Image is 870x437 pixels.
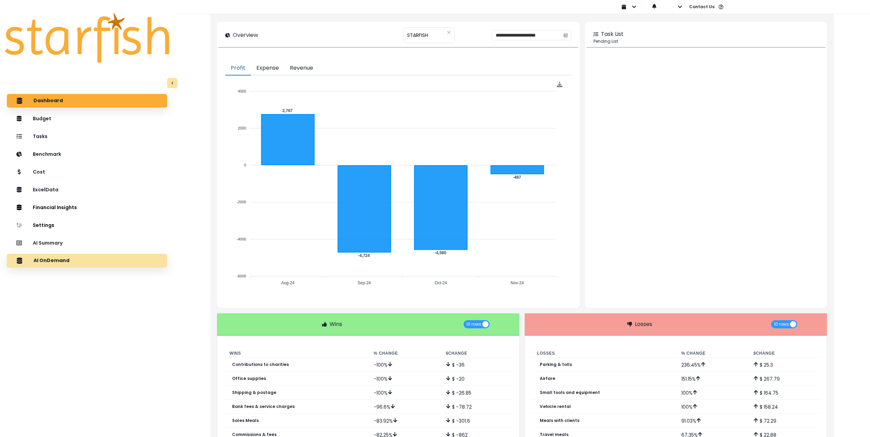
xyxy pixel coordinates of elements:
[368,358,440,372] td: -100 %
[676,358,748,372] td: 236.45 %
[7,129,167,143] button: Tasks
[33,134,48,139] p: Tasks
[238,126,246,130] tspan: 2000
[7,254,167,268] button: AI OnDemand
[635,320,652,328] p: Losses
[368,414,440,428] td: -83.92 %
[368,372,440,386] td: -100 %
[557,82,563,87] div: Menu
[748,400,820,414] td: $ 158.24
[237,274,246,278] tspan: -6000
[540,362,572,367] p: Parking & tolls
[774,320,789,328] span: 10 rows
[368,386,440,400] td: -100 %
[540,404,571,409] p: Vehicle rental
[368,349,440,358] th: % Change
[7,112,167,125] button: Budget
[748,358,820,372] td: $ 25.3
[33,116,51,122] p: Budget
[563,33,568,38] svg: calendar
[34,258,69,264] p: AI OnDemand
[748,372,820,386] td: $ 267.79
[33,187,58,193] p: ExcelData
[237,200,246,204] tspan: -2000
[676,386,748,400] td: 100 %
[238,89,246,93] tspan: 4000
[676,349,748,358] th: % Change
[251,61,284,76] button: Expense
[225,61,251,76] button: Profit
[232,362,289,367] p: Contributions to charities
[7,201,167,214] button: Financial Insights
[330,320,342,328] p: Wins
[7,94,167,108] button: Dashboard
[557,82,563,87] img: Download Profit
[748,349,820,358] th: $ Change
[435,281,447,286] tspan: Oct-24
[540,390,600,395] p: Small tools and equipment
[224,349,368,358] th: Wins
[232,418,259,423] p: Sales Meals
[232,432,277,437] p: Commissions & fees
[244,163,246,167] tspan: 0
[7,165,167,179] button: Cost
[7,218,167,232] button: Settings
[540,376,555,381] p: Airfare
[593,38,819,44] p: Pending List
[440,349,512,358] th: $ Change
[440,372,512,386] td: $ -20
[466,320,481,328] span: 10 rows
[748,386,820,400] td: $ 164.75
[511,281,524,286] tspan: Nov-24
[358,281,371,286] tspan: Sep-24
[233,31,258,39] p: Overview
[440,358,512,372] td: $ -36
[540,432,568,437] p: Travel meals
[440,386,512,400] td: $ -26.85
[440,414,512,428] td: $ -301.6
[281,281,295,286] tspan: Aug-24
[33,240,63,246] p: AI Summary
[284,61,319,76] button: Revenue
[34,98,63,104] p: Dashboard
[237,237,246,241] tspan: -4000
[232,404,295,409] p: Bank fees & service charges
[7,236,167,250] button: AI Summary
[601,30,624,38] p: Task List
[7,147,167,161] button: Benchmark
[540,418,579,423] p: Meals with clients
[407,28,428,42] span: STARFISH
[748,414,820,428] td: $ 72.29
[232,376,266,381] p: Office supplies
[368,400,440,414] td: -96.6 %
[7,183,167,196] button: ExcelData
[676,414,748,428] td: 91.03 %
[532,349,676,358] th: Losses
[676,372,748,386] td: 151.15 %
[440,400,512,414] td: $ -78.72
[447,30,451,35] svg: close
[33,151,61,157] p: Benchmark
[447,29,451,36] button: Clear
[232,390,276,395] p: Shipping & postage
[33,169,45,175] p: Cost
[676,400,748,414] td: 100 %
